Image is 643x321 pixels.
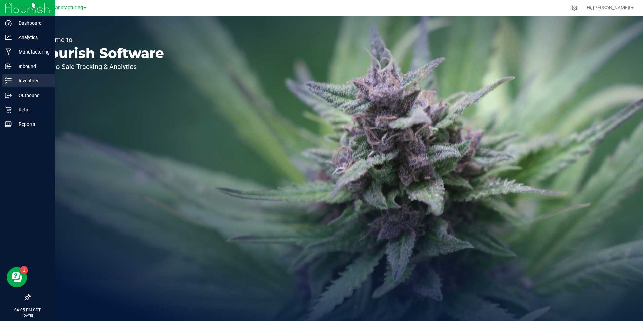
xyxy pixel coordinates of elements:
[12,91,52,99] p: Outbound
[5,63,12,70] inline-svg: Inbound
[5,20,12,26] inline-svg: Dashboard
[5,106,12,113] inline-svg: Retail
[5,48,12,55] inline-svg: Manufacturing
[12,48,52,56] p: Manufacturing
[587,5,630,10] span: Hi, [PERSON_NAME]!
[36,63,164,70] p: Seed-to-Sale Tracking & Analytics
[570,5,579,11] div: Manage settings
[12,33,52,41] p: Analytics
[12,120,52,128] p: Reports
[5,77,12,84] inline-svg: Inventory
[12,106,52,114] p: Retail
[51,5,83,11] span: Manufacturing
[5,34,12,41] inline-svg: Analytics
[12,62,52,70] p: Inbound
[3,307,52,313] p: 04:05 PM CDT
[7,267,27,287] iframe: Resource center
[12,19,52,27] p: Dashboard
[20,266,28,274] iframe: Resource center unread badge
[36,36,164,43] p: Welcome to
[5,92,12,99] inline-svg: Outbound
[3,313,52,318] p: [DATE]
[5,121,12,128] inline-svg: Reports
[36,46,164,60] p: Flourish Software
[12,77,52,85] p: Inventory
